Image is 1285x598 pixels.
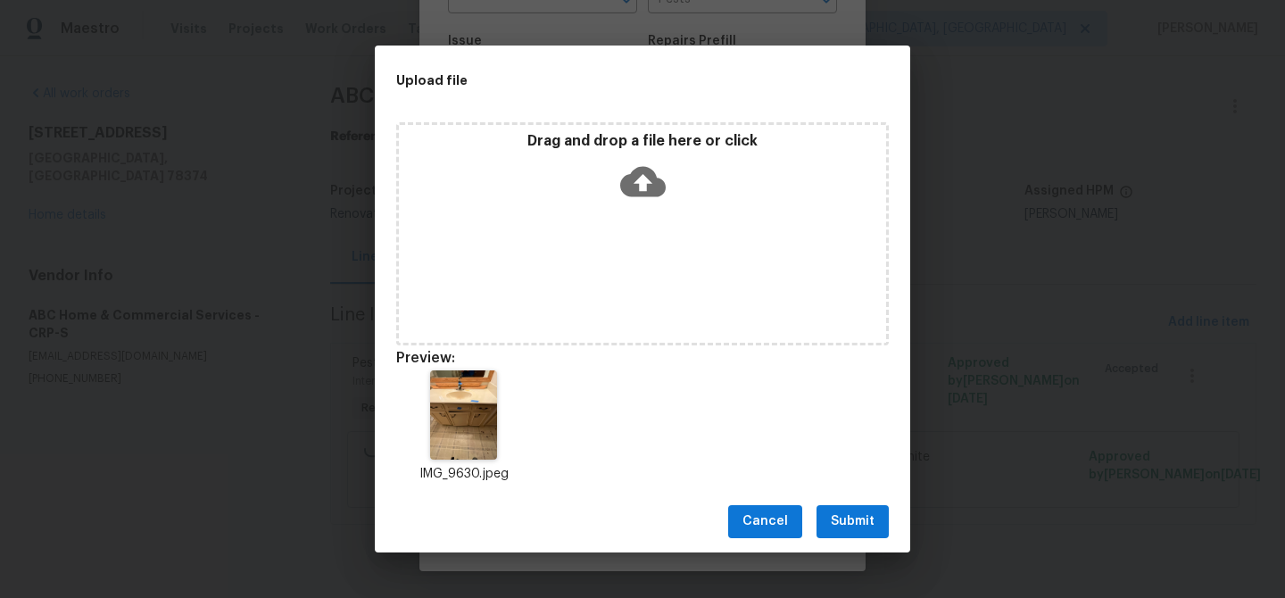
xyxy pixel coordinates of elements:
img: 2Q== [430,370,497,460]
button: Cancel [728,505,802,538]
span: Submit [831,511,875,533]
p: Drag and drop a file here or click [399,132,886,151]
p: IMG_9630.jpeg [396,465,532,484]
h2: Upload file [396,71,808,90]
span: Cancel [742,511,788,533]
button: Submit [817,505,889,538]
